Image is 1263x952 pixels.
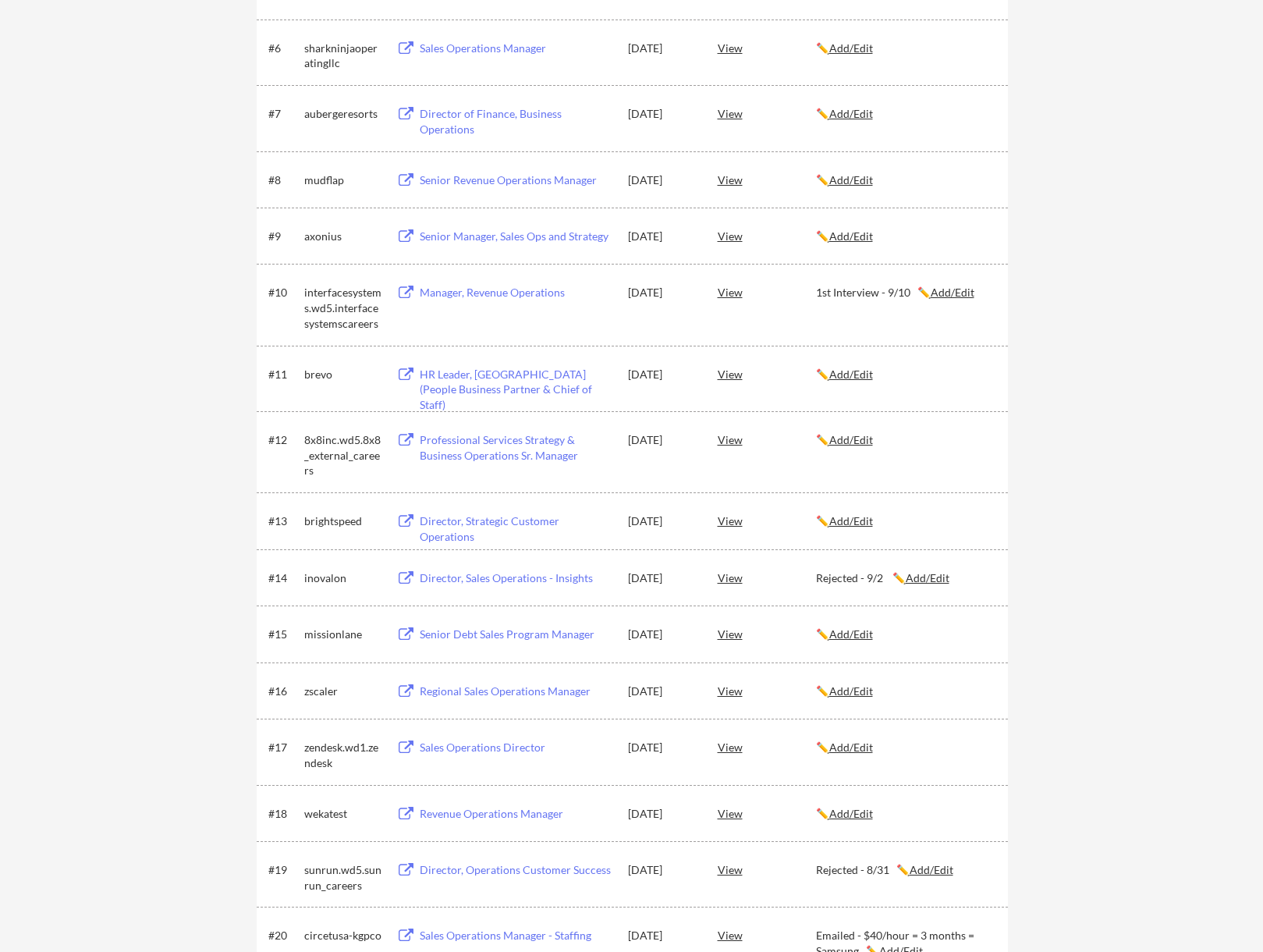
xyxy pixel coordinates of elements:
div: #14 [268,570,299,586]
div: [DATE] [628,432,697,448]
div: Senior Revenue Operations Manager [420,172,613,188]
div: ✏️ [816,41,994,56]
u: Add/Edit [829,368,873,381]
div: View [718,799,816,827]
div: View [718,733,816,761]
div: brightspeed [304,513,382,529]
div: View [718,563,816,591]
div: Revenue Operations Manager [420,806,613,822]
div: [DATE] [628,806,697,822]
div: HR Leader, [GEOGRAPHIC_DATA] (People Business Partner & Chief of Staff) [420,367,613,413]
u: Add/Edit [829,684,873,698]
u: Add/Edit [829,514,873,528]
u: Add/Edit [829,41,873,55]
u: Add/Edit [829,433,873,446]
div: sunrun.wd5.sunrun_careers [304,862,382,893]
div: [DATE] [628,513,697,529]
div: [DATE] [628,684,697,699]
div: [DATE] [628,172,697,188]
div: interfacesystems.wd5.interfacesystemscareers [304,285,382,331]
div: ✏️ [816,627,994,642]
u: Add/Edit [931,286,974,299]
div: View [718,506,816,535]
div: #12 [268,432,299,448]
div: View [718,855,816,883]
div: ✏️ [816,106,994,122]
u: Add/Edit [829,741,873,754]
div: ✏️ [816,740,994,755]
div: [DATE] [628,928,697,943]
u: Add/Edit [829,807,873,820]
div: 8x8inc.wd5.8x8_external_careers [304,432,382,478]
div: Sales Operations Manager [420,41,613,56]
div: wekatest [304,806,382,822]
div: View [718,278,816,306]
div: zscaler [304,684,382,699]
div: Regional Sales Operations Manager [420,684,613,699]
div: Sales Operations Director [420,740,613,755]
div: View [718,222,816,250]
div: #19 [268,862,299,878]
div: Manager, Revenue Operations [420,285,613,300]
div: ✏️ [816,684,994,699]
u: Add/Edit [829,173,873,186]
div: #6 [268,41,299,56]
div: [DATE] [628,570,697,586]
div: [DATE] [628,229,697,244]
u: Add/Edit [910,863,953,876]
div: [DATE] [628,627,697,642]
div: Sales Operations Manager - Staffing [420,928,613,943]
div: #9 [268,229,299,244]
div: View [718,34,816,62]
div: Senior Debt Sales Program Manager [420,627,613,642]
div: aubergeresorts [304,106,382,122]
div: [DATE] [628,740,697,755]
div: Director, Sales Operations - Insights [420,570,613,586]
div: 1st Interview - 9/10 ✏️ [816,285,994,300]
div: #7 [268,106,299,122]
div: ✏️ [816,367,994,382]
div: #11 [268,367,299,382]
div: Director, Operations Customer Success [420,862,613,878]
div: View [718,425,816,453]
div: [DATE] [628,41,697,56]
div: inovalon [304,570,382,586]
div: Director, Strategic Customer Operations [420,513,613,544]
div: Senior Manager, Sales Ops and Strategy [420,229,613,244]
div: missionlane [304,627,382,642]
div: ✏️ [816,172,994,188]
u: Add/Edit [829,627,873,641]
div: #8 [268,172,299,188]
div: ✏️ [816,513,994,529]
div: Rejected - 8/31 ✏️ [816,862,994,878]
div: brevo [304,367,382,382]
div: #16 [268,684,299,699]
div: circetusa-kgpco [304,928,382,943]
div: mudflap [304,172,382,188]
div: [DATE] [628,106,697,122]
div: View [718,99,816,127]
div: ✏️ [816,806,994,822]
div: #18 [268,806,299,822]
div: Director of Finance, Business Operations [420,106,613,137]
u: Add/Edit [829,107,873,120]
div: #17 [268,740,299,755]
div: Rejected - 9/2 ✏️ [816,570,994,586]
div: [DATE] [628,285,697,300]
div: #15 [268,627,299,642]
div: axonius [304,229,382,244]
div: #10 [268,285,299,300]
div: ✏️ [816,229,994,244]
div: sharkninjaoperatingllc [304,41,382,71]
div: zendesk.wd1.zendesk [304,740,382,770]
div: #13 [268,513,299,529]
div: View [718,921,816,949]
div: View [718,165,816,194]
div: [DATE] [628,367,697,382]
div: #20 [268,928,299,943]
div: View [718,620,816,648]
div: Professional Services Strategy & Business Operations Sr. Manager [420,432,613,463]
u: Add/Edit [906,571,949,584]
div: ✏️ [816,432,994,448]
u: Add/Edit [829,229,873,243]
